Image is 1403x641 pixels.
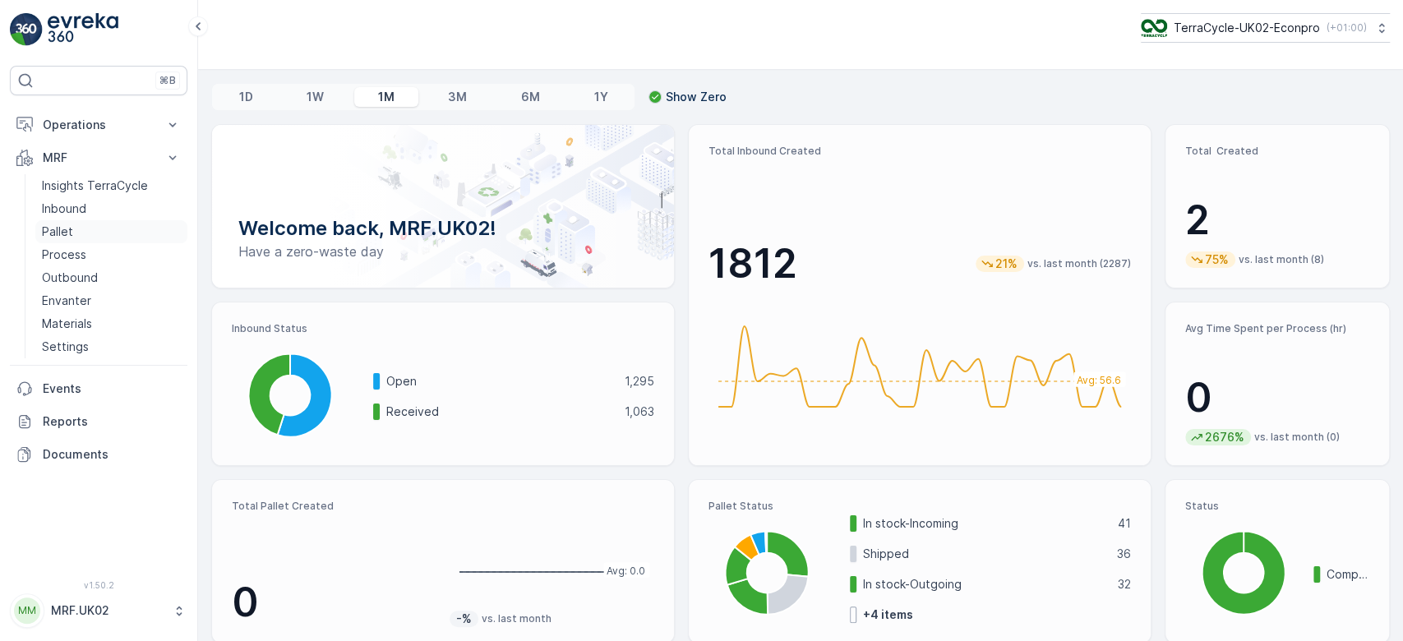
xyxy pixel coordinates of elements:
p: Inbound [42,201,86,217]
p: 32 [1118,576,1131,593]
a: Settings [35,335,187,358]
a: Materials [35,312,187,335]
img: logo_light-DOdMpM7g.png [48,13,118,46]
p: 1,063 [625,404,654,420]
p: In stock-Outgoing [863,576,1107,593]
p: ( +01:00 ) [1327,21,1367,35]
p: Avg Time Spent per Process (hr) [1185,322,1369,335]
div: MM [14,597,40,624]
a: Reports [10,405,187,438]
p: 6M [521,89,540,105]
p: Outbound [42,270,98,286]
p: Total Inbound Created [708,145,1131,158]
p: 75% [1203,251,1230,268]
p: 0 [1185,373,1369,422]
p: vs. last month (0) [1254,431,1340,444]
p: Reports [43,413,181,430]
a: Documents [10,438,187,471]
img: logo [10,13,43,46]
a: Process [35,243,187,266]
p: Show Zero [666,89,727,105]
p: Envanter [42,293,91,309]
p: ⌘B [159,74,176,87]
p: 1,295 [625,373,654,390]
p: Settings [42,339,89,355]
p: 1W [307,89,324,105]
img: terracycle_logo_wKaHoWT.png [1141,19,1167,37]
p: 1Y [593,89,607,105]
p: Shipped [863,546,1106,562]
p: 3M [448,89,467,105]
p: MRF [43,150,155,166]
a: Inbound [35,197,187,220]
p: Documents [43,446,181,463]
p: 1D [239,89,253,105]
a: Outbound [35,266,187,289]
a: Envanter [35,289,187,312]
p: Total Created [1185,145,1369,158]
p: 1M [378,89,395,105]
p: + 4 items [863,606,913,623]
a: Pallet [35,220,187,243]
p: Events [43,380,181,397]
p: MRF.UK02 [51,602,164,619]
p: 41 [1118,515,1131,532]
p: -% [455,611,473,627]
p: TerraCycle-UK02-Econpro [1174,20,1320,36]
p: Pallet [42,224,73,240]
p: Status [1185,500,1369,513]
p: 21% [994,256,1019,272]
p: vs. last month (8) [1239,253,1324,266]
p: Completed [1327,566,1369,583]
p: Total Pallet Created [232,500,436,513]
p: 1812 [708,239,797,288]
button: MMMRF.UK02 [10,593,187,628]
button: TerraCycle-UK02-Econpro(+01:00) [1141,13,1390,43]
p: Operations [43,117,155,133]
p: Have a zero-waste day [238,242,648,261]
a: Events [10,372,187,405]
a: Insights TerraCycle [35,174,187,197]
p: Received [386,404,614,420]
p: Inbound Status [232,322,654,335]
p: In stock-Incoming [863,515,1107,532]
button: MRF [10,141,187,174]
span: v 1.50.2 [10,580,187,590]
button: Operations [10,108,187,141]
p: 36 [1117,546,1131,562]
p: vs. last month [482,612,552,625]
p: Pallet Status [708,500,1131,513]
p: 2676% [1203,429,1246,445]
p: 2 [1185,196,1369,245]
p: Insights TerraCycle [42,178,148,194]
p: 0 [232,578,436,627]
p: Open [386,373,614,390]
p: vs. last month (2287) [1027,257,1131,270]
p: Materials [42,316,92,332]
p: Process [42,247,86,263]
p: Welcome back, MRF.UK02! [238,215,648,242]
